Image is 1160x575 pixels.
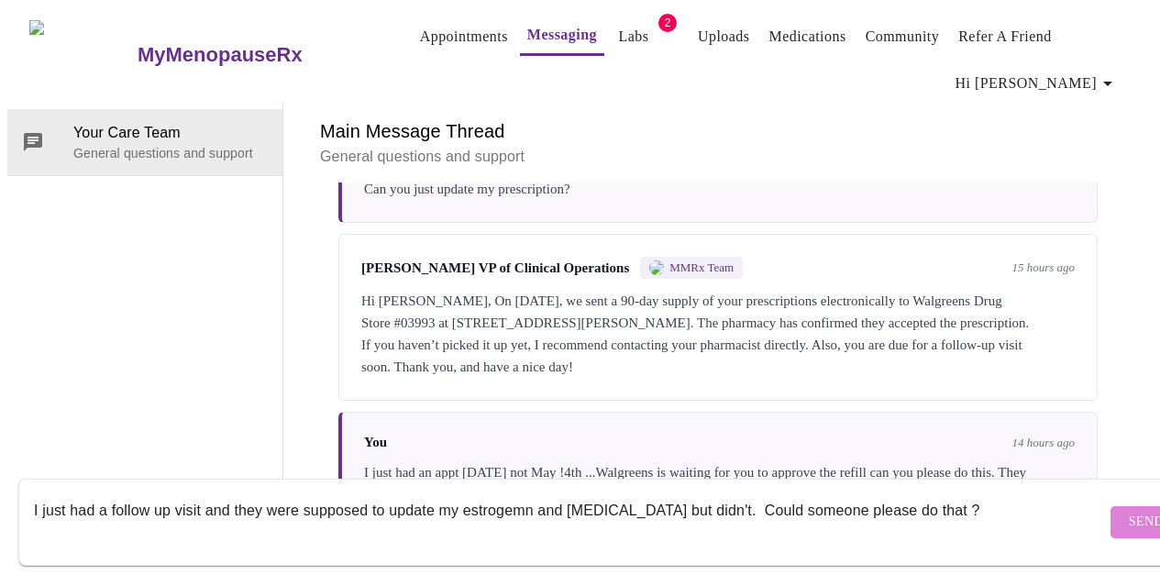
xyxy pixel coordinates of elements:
[361,260,629,276] span: [PERSON_NAME] VP of Clinical Operations
[364,178,1075,200] div: Can you just update my prescription?
[420,24,508,50] a: Appointments
[7,109,282,175] div: Your Care TeamGeneral questions and support
[364,435,387,450] span: You
[413,18,515,55] button: Appointments
[951,18,1059,55] button: Refer a Friend
[138,43,303,67] h3: MyMenopauseRx
[669,260,734,275] span: MMRx Team
[619,24,649,50] a: Labs
[956,71,1119,96] span: Hi [PERSON_NAME]
[762,18,854,55] button: Medications
[604,18,663,55] button: Labs
[361,290,1075,378] div: Hi [PERSON_NAME], On [DATE], we sent a 90-day supply of your prescriptions electronically to Walg...
[690,18,757,55] button: Uploads
[364,461,1075,505] div: I just had an appt [DATE] not May !4th ...Walgreens is waiting for you to approve the refill can ...
[858,18,947,55] button: Community
[948,65,1126,102] button: Hi [PERSON_NAME]
[527,22,597,48] a: Messaging
[320,146,1116,168] p: General questions and support
[29,20,135,89] img: MyMenopauseRx Logo
[698,24,750,50] a: Uploads
[73,144,268,162] p: General questions and support
[1011,260,1075,275] span: 15 hours ago
[1011,436,1075,450] span: 14 hours ago
[320,116,1116,146] h6: Main Message Thread
[73,122,268,144] span: Your Care Team
[866,24,940,50] a: Community
[649,260,664,275] img: MMRX
[769,24,846,50] a: Medications
[34,492,1106,551] textarea: Send a message about your appointment
[658,14,677,32] span: 2
[520,17,604,56] button: Messaging
[135,23,375,87] a: MyMenopauseRx
[958,24,1052,50] a: Refer a Friend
